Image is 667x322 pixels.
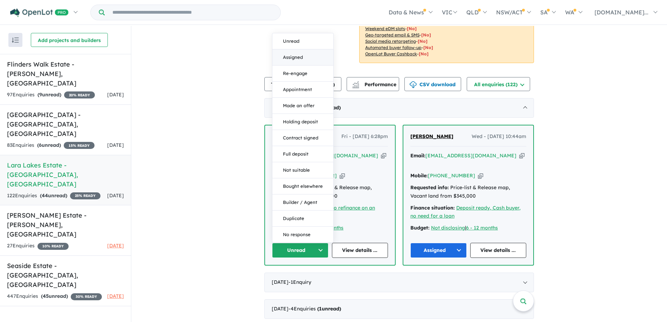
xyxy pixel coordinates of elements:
h5: Seaside Estate - [GEOGRAPHIC_DATA] , [GEOGRAPHIC_DATA] [7,261,124,289]
div: Price-list & Release map, Vacant land from $345,000 [410,184,526,200]
span: 44 [42,192,48,199]
a: View details ... [332,243,388,258]
a: [EMAIL_ADDRESS][DOMAIN_NAME] [425,152,516,159]
h5: [PERSON_NAME] Estate - [PERSON_NAME] , [GEOGRAPHIC_DATA] [7,211,124,239]
a: [PERSON_NAME] [410,132,453,141]
span: [No] [418,39,428,44]
u: Automated buyer follow-up [365,45,422,50]
button: Copy [519,152,524,159]
u: OpenLot Buyer Cashback [365,51,417,56]
span: - 4 Enquir ies [289,306,341,312]
a: [PHONE_NUMBER] [428,172,475,179]
div: 122 Enquir ies [7,192,100,200]
img: bar-chart.svg [352,83,359,88]
span: 6 [39,142,42,148]
button: Copy [340,172,345,179]
button: All enquiries (122) [467,77,530,91]
img: Openlot PRO Logo White [10,8,69,17]
strong: ( unread) [37,142,61,148]
strong: ( unread) [41,293,68,299]
button: Team member settings (4) [264,77,341,91]
button: Copy [381,152,386,159]
div: [DATE] [264,299,534,319]
button: Full deposit [272,146,333,162]
span: [No] [407,26,417,31]
button: CSV download [404,77,461,91]
h5: Flinders Walk Estate - [PERSON_NAME] , [GEOGRAPHIC_DATA] [7,60,124,88]
button: Builder / Agent [272,194,333,211]
img: sort.svg [12,37,19,43]
a: 6 - 12 months [466,225,498,231]
span: 10 % READY [37,243,69,250]
img: download icon [410,81,417,88]
button: Copy [478,172,483,179]
span: Wed - [DATE] 10:44am [472,132,526,141]
div: [DATE] [264,273,534,292]
img: line-chart.svg [353,81,359,85]
strong: Mobile: [410,172,428,179]
div: 97 Enquir ies [7,91,95,99]
strong: Email: [410,152,425,159]
span: [No] [421,32,431,37]
div: 447 Enquir ies [7,292,102,301]
span: [No] [423,45,433,50]
span: [No] [419,51,429,56]
span: 15 % READY [64,142,95,149]
button: Assigned [272,49,333,66]
div: 27 Enquir ies [7,242,69,250]
strong: ( unread) [40,192,67,199]
button: Unread [272,33,333,49]
button: Performance [347,77,399,91]
button: Unread [272,243,328,258]
a: Not disclosing [431,225,465,231]
span: [DATE] [107,192,124,199]
h5: Lara Lakes Estate - [GEOGRAPHIC_DATA] , [GEOGRAPHIC_DATA] [7,160,124,189]
span: [DATE] [107,293,124,299]
span: [PERSON_NAME] [410,133,453,139]
div: 83 Enquir ies [7,141,95,150]
button: Add projects and builders [31,33,108,47]
strong: ( unread) [37,91,61,98]
span: - 1 Enquir y [289,279,311,285]
strong: ( unread) [317,306,341,312]
span: 1 [319,306,322,312]
div: | [410,224,526,232]
button: No response [272,227,333,242]
button: Assigned [410,243,467,258]
button: Duplicate [272,211,333,227]
strong: Requested info: [410,184,449,191]
button: Made an offer [272,98,333,114]
div: Unread [272,33,334,243]
u: Geo-targeted email & SMS [365,32,419,37]
input: Try estate name, suburb, builder or developer [106,5,279,20]
span: [DATE] [107,142,124,148]
span: 30 % READY [71,293,102,300]
button: Re-engage [272,66,333,82]
a: Deposit ready, Cash buyer, no need for a loan [410,205,521,219]
span: 25 % READY [70,192,100,199]
span: Performance [353,81,396,88]
strong: Finance situation: [410,205,455,211]
span: [DATE] [107,91,124,98]
strong: Budget: [410,225,430,231]
button: Appointment [272,82,333,98]
u: Social media retargeting [365,39,416,44]
button: Contract signed [272,130,333,146]
div: [DATE] [264,98,534,118]
u: Weekend eDM slots [365,26,405,31]
span: [DATE] [107,242,124,249]
span: 9 [39,91,42,98]
span: [DOMAIN_NAME]... [595,9,648,16]
button: Not suitable [272,162,333,178]
span: Fri - [DATE] 6:28pm [341,132,388,141]
h5: [GEOGRAPHIC_DATA] - [GEOGRAPHIC_DATA] , [GEOGRAPHIC_DATA] [7,110,124,138]
span: 20 % READY [64,91,95,98]
span: 45 [43,293,49,299]
button: Bought elsewhere [272,178,333,194]
button: Holding deposit [272,114,333,130]
a: View details ... [470,243,527,258]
